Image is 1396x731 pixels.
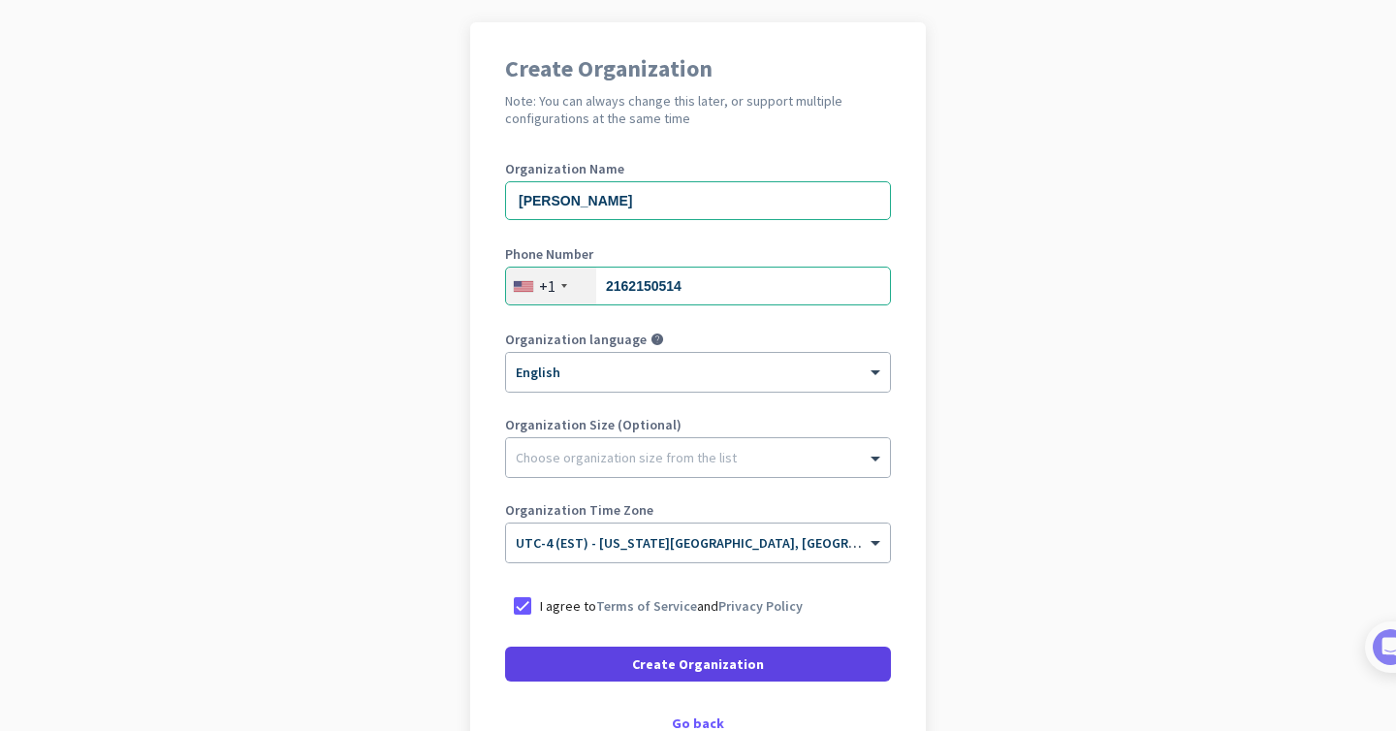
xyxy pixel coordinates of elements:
[505,181,891,220] input: What is the name of your organization?
[632,654,764,674] span: Create Organization
[718,597,803,615] a: Privacy Policy
[505,418,891,431] label: Organization Size (Optional)
[505,267,891,305] input: 201-555-0123
[505,162,891,175] label: Organization Name
[540,596,803,616] p: I agree to and
[505,716,891,730] div: Go back
[505,647,891,682] button: Create Organization
[505,247,891,261] label: Phone Number
[505,92,891,127] h2: Note: You can always change this later, or support multiple configurations at the same time
[650,333,664,346] i: help
[505,57,891,80] h1: Create Organization
[505,333,647,346] label: Organization language
[596,597,697,615] a: Terms of Service
[539,276,555,296] div: +1
[505,503,891,517] label: Organization Time Zone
